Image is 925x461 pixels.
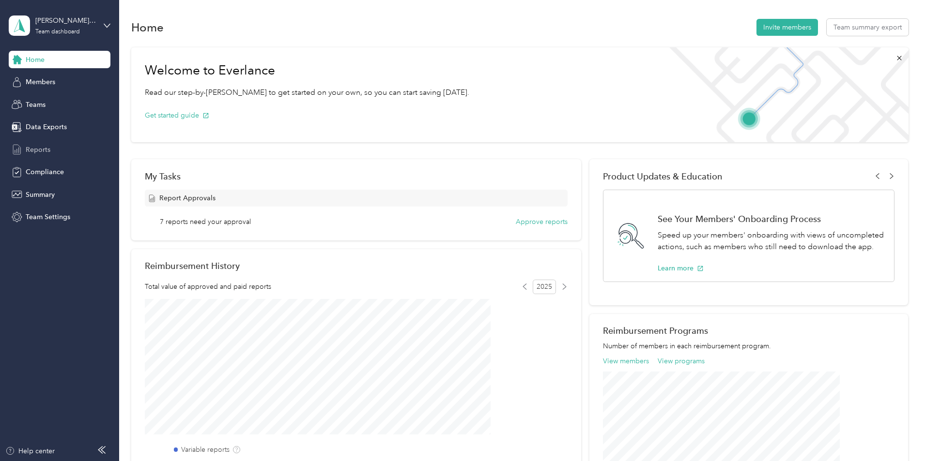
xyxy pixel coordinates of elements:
p: Number of members in each reimbursement program. [603,341,894,351]
p: Read our step-by-[PERSON_NAME] to get started on your own, so you can start saving [DATE]. [145,87,469,99]
span: 7 reports need your approval [160,217,251,227]
div: My Tasks [145,171,568,181]
button: Invite members [756,19,818,36]
div: [PERSON_NAME]'t Team [35,15,96,26]
span: Report Approvals [159,193,216,203]
span: Compliance [26,167,64,177]
button: Learn more [658,263,704,273]
span: Reports [26,145,50,155]
span: 2025 [533,280,556,294]
iframe: Everlance-gr Chat Button Frame [871,407,925,461]
h2: Reimbursement Programs [603,326,894,336]
span: Home [26,55,45,65]
img: Welcome to everlance [660,47,908,142]
span: Teams [26,100,46,110]
h1: See Your Members' Onboarding Process [658,214,884,224]
h2: Reimbursement History [145,261,240,271]
h1: Home [131,22,164,32]
button: Approve reports [516,217,568,227]
span: Summary [26,190,55,200]
button: Team summary export [827,19,909,36]
button: Help center [5,446,55,456]
span: Data Exports [26,122,67,132]
span: Product Updates & Education [603,171,723,181]
span: Members [26,77,55,87]
h1: Welcome to Everlance [145,63,469,78]
p: Speed up your members' onboarding with views of uncompleted actions, such as members who still ne... [658,229,884,253]
label: Variable reports [181,445,230,455]
span: Total value of approved and paid reports [145,282,271,292]
button: Get started guide [145,110,209,120]
span: Team Settings [26,212,70,222]
button: View programs [658,356,705,366]
div: Team dashboard [35,29,80,35]
button: View members [603,356,649,366]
